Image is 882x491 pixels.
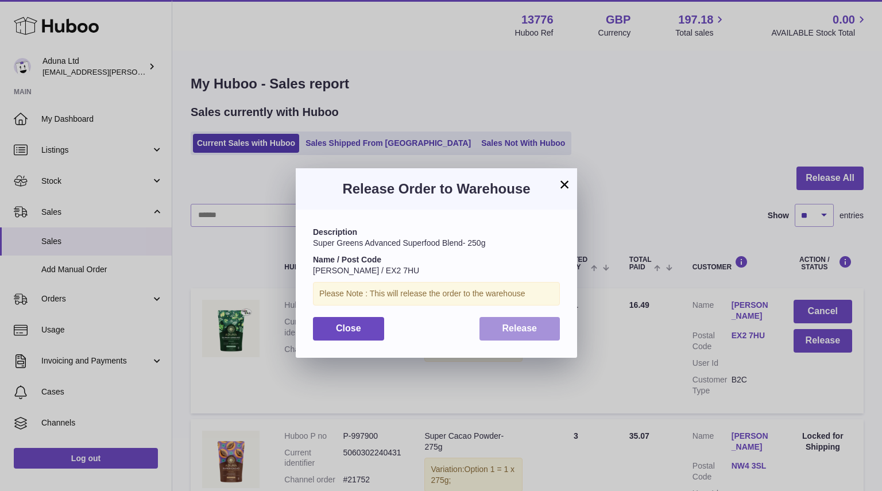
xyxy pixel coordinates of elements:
h3: Release Order to Warehouse [313,180,560,198]
span: [PERSON_NAME] / EX2 7HU [313,266,419,275]
span: Super Greens Advanced Superfood Blend- 250g [313,238,485,248]
button: Close [313,317,384,341]
span: Release [502,323,537,333]
button: Release [479,317,560,341]
button: × [558,177,571,191]
strong: Description [313,227,357,237]
strong: Name / Post Code [313,255,381,264]
div: Please Note : This will release the order to the warehouse [313,282,560,306]
span: Close [336,323,361,333]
